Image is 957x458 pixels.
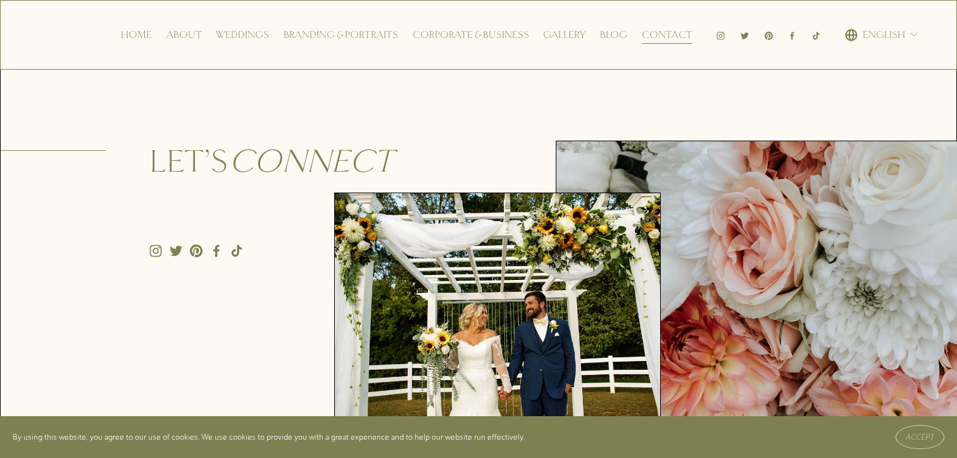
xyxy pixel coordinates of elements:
[228,142,393,181] em: connect
[413,25,529,45] a: Corporate & Business
[216,25,269,45] a: Weddings
[210,245,223,257] a: Facebook
[13,430,525,444] p: By using this website, you agree to our use of cookies. We use cookies to provide you with a grea...
[149,141,438,183] h2: Let’s
[190,245,203,257] a: Pinterest
[764,30,773,40] a: Pinterest
[170,245,182,257] a: Twitter
[811,30,821,40] a: TikTok
[38,10,89,60] img: Ish Picturesque
[166,25,202,45] a: About
[642,25,692,45] a: Contact
[740,30,749,40] a: Twitter
[896,425,944,449] button: Accept
[863,26,905,44] span: English
[600,25,627,45] a: Blog
[284,25,398,45] a: Branding & Portraits
[543,25,585,45] a: Gallery
[906,433,934,442] span: Accept
[121,25,152,45] a: Home
[845,25,919,45] div: language picker
[716,30,725,40] a: Instagram
[787,30,797,40] a: Facebook
[149,245,162,257] a: Instagram
[230,245,243,257] a: TikTok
